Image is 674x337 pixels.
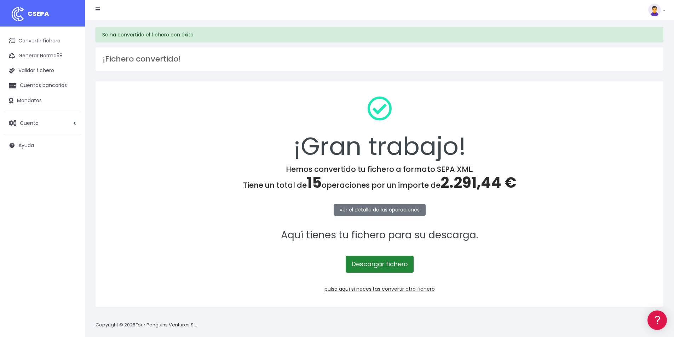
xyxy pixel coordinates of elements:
div: Se ha convertido el fichero con éxito [96,27,663,42]
a: API [7,181,134,192]
a: Información general [7,60,134,71]
img: profile [648,4,661,16]
div: Información general [7,49,134,56]
div: Facturación [7,140,134,147]
div: ¡Gran trabajo! [105,91,654,165]
a: Convertir fichero [4,34,81,48]
a: Four Penguins Ventures S.L. [136,321,197,328]
a: Ayuda [4,138,81,153]
a: Validar fichero [4,63,81,78]
a: pulsa aquí si necesitas convertir otro fichero [324,285,435,292]
span: 15 [307,172,322,193]
a: Videotutoriales [7,111,134,122]
a: POWERED BY ENCHANT [97,204,136,210]
a: Formatos [7,89,134,100]
span: 2.291,44 € [440,172,516,193]
div: Programadores [7,170,134,176]
h4: Hemos convertido tu fichero a formato SEPA XML. Tiene un total de operaciones por un importe de [105,165,654,192]
button: Contáctanos [7,189,134,202]
span: Cuenta [20,119,39,126]
a: ver el detalle de las operaciones [334,204,426,216]
div: Convertir ficheros [7,78,134,85]
p: Aquí tienes tu fichero para su descarga. [105,227,654,243]
a: Cuenta [4,116,81,130]
a: Cuentas bancarias [4,78,81,93]
a: General [7,152,134,163]
span: Ayuda [18,142,34,149]
img: logo [9,5,27,23]
a: Perfiles de empresas [7,122,134,133]
a: Descargar fichero [346,256,414,273]
p: Copyright © 2025 . [96,321,198,329]
a: Problemas habituales [7,100,134,111]
a: Mandatos [4,93,81,108]
h3: ¡Fichero convertido! [103,54,656,64]
span: CSEPA [28,9,49,18]
a: Generar Norma58 [4,48,81,63]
